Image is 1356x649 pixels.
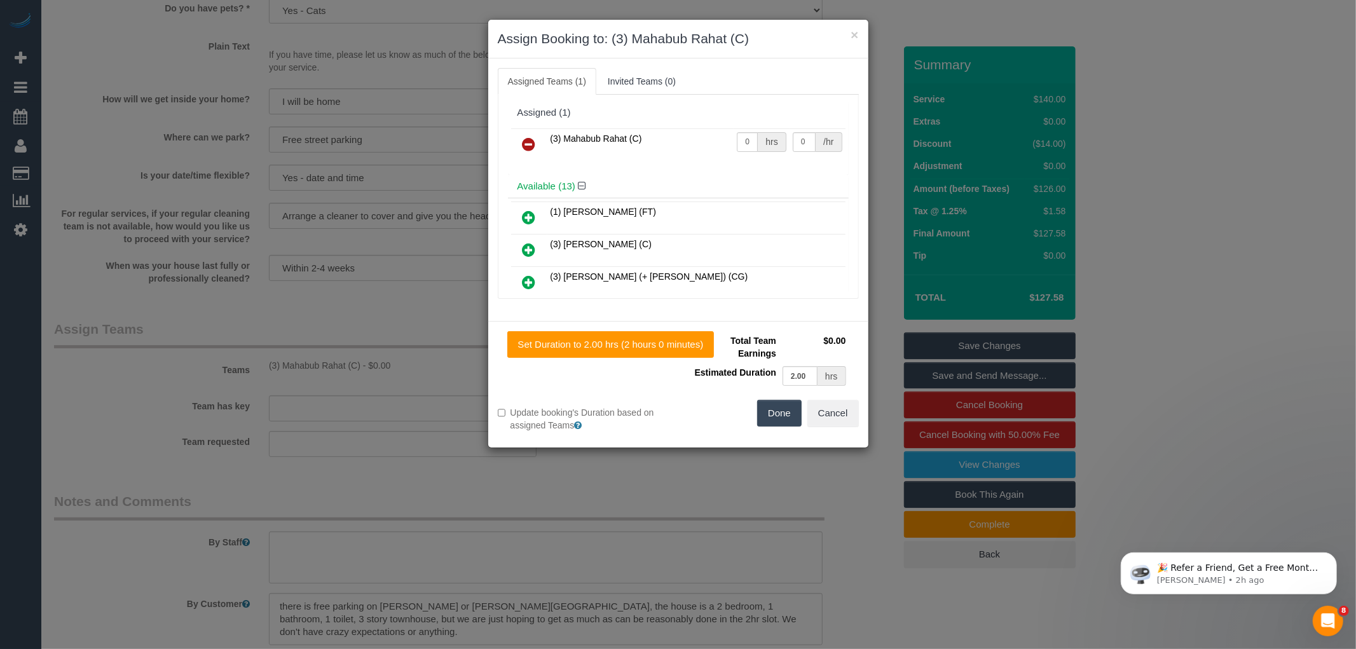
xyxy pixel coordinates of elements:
[816,132,842,152] div: /hr
[55,49,219,60] p: Message from Ellie, sent 2h ago
[55,37,217,174] span: 🎉 Refer a Friend, Get a Free Month! 🎉 Love Automaid? Share the love! When you refer a friend who ...
[818,366,846,386] div: hrs
[551,133,642,144] span: (3) Mahabub Rahat (C)
[498,409,506,417] input: Update booking's Duration based on assigned Teams
[779,331,849,363] td: $0.00
[758,132,786,152] div: hrs
[807,400,859,427] button: Cancel
[688,331,779,363] td: Total Team Earnings
[517,107,839,118] div: Assigned (1)
[551,207,656,217] span: (1) [PERSON_NAME] (FT)
[695,367,776,378] span: Estimated Duration
[1339,606,1349,616] span: 8
[498,406,669,432] label: Update booking's Duration based on assigned Teams
[598,68,686,95] a: Invited Teams (0)
[551,239,652,249] span: (3) [PERSON_NAME] (C)
[757,400,802,427] button: Done
[1102,526,1356,615] iframe: Intercom notifications message
[1313,606,1343,636] iframe: Intercom live chat
[498,29,859,48] h3: Assign Booking to: (3) Mahabub Rahat (C)
[498,68,596,95] a: Assigned Teams (1)
[517,181,839,192] h4: Available (13)
[551,271,748,282] span: (3) [PERSON_NAME] (+ [PERSON_NAME]) (CG)
[851,28,858,41] button: ×
[507,331,715,358] button: Set Duration to 2.00 hrs (2 hours 0 minutes)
